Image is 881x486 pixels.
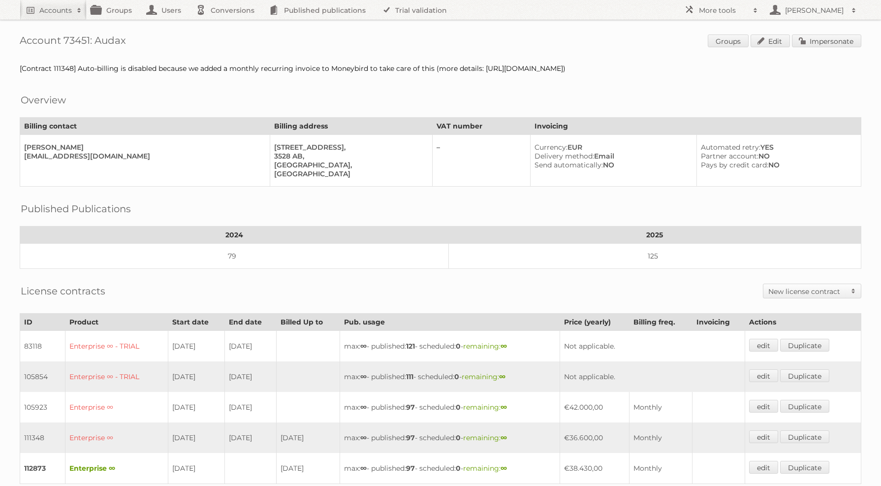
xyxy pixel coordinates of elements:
span: Send automatically: [535,161,603,169]
span: remaining: [463,464,507,473]
strong: ∞ [360,433,367,442]
td: Enterprise ∞ - TRIAL [65,331,168,362]
span: remaining: [462,372,505,381]
strong: 121 [406,342,415,351]
td: [DATE] [277,422,340,453]
td: [DATE] [168,361,224,392]
td: 83118 [20,331,65,362]
div: NO [535,161,689,169]
td: – [433,135,531,187]
td: max: - published: - scheduled: - [340,331,560,362]
th: Invoicing [692,314,745,331]
strong: 0 [456,433,461,442]
td: Enterprise ∞ [65,392,168,422]
strong: 111 [406,372,413,381]
div: Email [535,152,689,161]
div: [Contract 111348] Auto-billing is disabled because we added a monthly recurring invoice to Moneyb... [20,64,861,73]
td: €36.600,00 [560,422,629,453]
div: 3528 AB, [274,152,425,161]
h2: Accounts [39,5,72,15]
strong: ∞ [360,342,367,351]
td: Enterprise ∞ [65,453,168,484]
div: NO [701,152,853,161]
td: [DATE] [224,331,276,362]
td: 112873 [20,453,65,484]
td: Enterprise ∞ [65,422,168,453]
td: [DATE] [224,392,276,422]
a: Groups [708,34,749,47]
td: [DATE] [168,392,224,422]
td: Monthly [629,453,692,484]
th: Start date [168,314,224,331]
td: 125 [448,244,861,269]
th: Billing contact [20,118,270,135]
div: EUR [535,143,689,152]
th: End date [224,314,276,331]
td: max: - published: - scheduled: - [340,361,560,392]
th: Pub. usage [340,314,560,331]
strong: 97 [406,464,415,473]
a: edit [749,400,778,413]
strong: ∞ [501,342,507,351]
div: NO [701,161,853,169]
a: Duplicate [780,430,829,443]
td: [DATE] [168,422,224,453]
div: [PERSON_NAME] [24,143,262,152]
strong: 97 [406,433,415,442]
strong: 0 [454,372,459,381]
th: ID [20,314,65,331]
td: [DATE] [168,331,224,362]
th: 2024 [20,227,449,244]
th: VAT number [433,118,531,135]
span: Automated retry: [701,143,760,152]
td: [DATE] [168,453,224,484]
h2: Published Publications [21,201,131,216]
th: Price (yearly) [560,314,629,331]
a: edit [749,369,778,382]
strong: ∞ [360,403,367,412]
strong: ∞ [501,403,507,412]
th: Actions [745,314,861,331]
a: edit [749,430,778,443]
strong: ∞ [360,464,367,473]
a: Duplicate [780,339,829,352]
div: [GEOGRAPHIC_DATA] [274,169,425,178]
td: Monthly [629,422,692,453]
span: Toggle [846,284,861,298]
td: €42.000,00 [560,392,629,422]
div: [EMAIL_ADDRESS][DOMAIN_NAME] [24,152,262,161]
span: Partner account: [701,152,758,161]
a: Impersonate [792,34,861,47]
div: [STREET_ADDRESS], [274,143,425,152]
strong: ∞ [501,433,507,442]
th: Product [65,314,168,331]
td: 79 [20,244,449,269]
strong: 0 [456,464,461,473]
a: Duplicate [780,461,829,474]
span: remaining: [463,342,507,351]
h2: New license contract [768,287,846,296]
a: edit [749,339,778,352]
td: [DATE] [277,453,340,484]
h1: Account 73451: Audax [20,34,861,49]
strong: 0 [456,403,461,412]
h2: [PERSON_NAME] [783,5,847,15]
strong: ∞ [501,464,507,473]
td: €38.430,00 [560,453,629,484]
span: Pays by credit card: [701,161,768,169]
a: Edit [751,34,790,47]
td: [DATE] [224,361,276,392]
td: max: - published: - scheduled: - [340,422,560,453]
span: remaining: [463,403,507,412]
div: YES [701,143,853,152]
td: max: - published: - scheduled: - [340,453,560,484]
td: Enterprise ∞ - TRIAL [65,361,168,392]
th: Invoicing [530,118,861,135]
td: 111348 [20,422,65,453]
td: Not applicable. [560,331,745,362]
td: Monthly [629,392,692,422]
td: Not applicable. [560,361,745,392]
span: Delivery method: [535,152,594,161]
h2: Overview [21,93,66,107]
span: Currency: [535,143,567,152]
